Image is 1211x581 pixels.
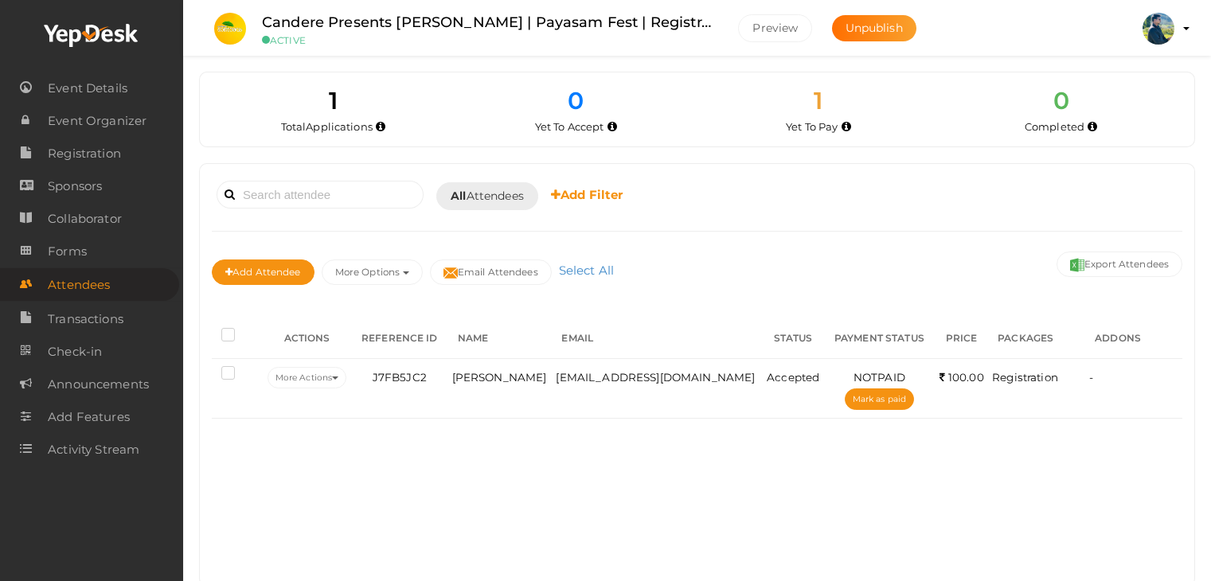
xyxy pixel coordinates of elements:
[306,120,373,133] span: Applications
[281,120,373,133] span: Total
[48,236,87,267] span: Forms
[212,259,314,285] button: Add Attendee
[329,86,338,115] span: 1
[786,120,838,133] span: Yet To Pay
[555,263,618,278] a: Select All
[48,203,122,235] span: Collaborator
[322,259,423,285] button: More Options
[263,319,351,359] th: ACTIONS
[767,371,819,384] span: Accepted
[832,15,916,41] button: Unpublish
[376,123,385,131] i: Total number of applications
[48,170,102,202] span: Sponsors
[443,266,458,280] img: mail-filled.svg
[48,434,139,466] span: Activity Stream
[48,303,123,335] span: Transactions
[814,86,822,115] span: 1
[1088,123,1097,131] i: Accepted and completed payment succesfully
[535,120,604,133] span: Yet To Accept
[1057,252,1182,277] button: Export Attendees
[556,371,755,384] span: [EMAIL_ADDRESS][DOMAIN_NAME]
[988,319,1085,359] th: PACKAGES
[551,187,623,202] b: Add Filter
[854,371,905,384] span: NOTPAID
[48,269,110,301] span: Attendees
[262,34,714,46] small: ACTIVE
[607,123,617,131] i: Yet to be accepted by organizer
[738,14,812,42] button: Preview
[48,72,127,104] span: Event Details
[48,138,121,170] span: Registration
[940,371,984,384] span: 100.00
[48,336,102,368] span: Check-in
[853,394,906,404] span: Mark as paid
[268,367,346,388] button: More Actions
[452,371,547,384] span: [PERSON_NAME]
[262,11,714,34] label: Candere Presents [PERSON_NAME] | Payasam Fest | Registration
[845,388,914,410] button: Mark as paid
[48,368,149,400] span: Announcements
[842,123,851,131] i: Accepted by organizer and yet to make payment
[824,319,935,359] th: PAYMENT STATUS
[992,371,1058,384] span: Registration
[214,13,246,45] img: PPFXFEEN_small.png
[1053,86,1069,115] span: 0
[1143,13,1174,45] img: ACg8ocImFeownhHtboqxd0f2jP-n9H7_i8EBYaAdPoJXQiB63u4xhcvD=s100
[451,188,524,205] span: Attendees
[48,105,146,137] span: Event Organizer
[448,319,553,359] th: NAME
[552,319,762,359] th: EMAIL
[1025,120,1084,133] span: Completed
[568,86,584,115] span: 0
[1089,371,1093,384] span: -
[846,21,903,35] span: Unpublish
[1070,258,1084,272] img: excel.svg
[430,259,552,285] button: Email Attendees
[1085,319,1182,359] th: ADDONS
[451,189,466,203] b: All
[373,371,427,384] span: J7FB5JC2
[361,332,438,344] span: REFERENCE ID
[217,181,424,209] input: Search attendee
[48,401,130,433] span: Add Features
[935,319,988,359] th: PRICE
[763,319,824,359] th: STATUS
